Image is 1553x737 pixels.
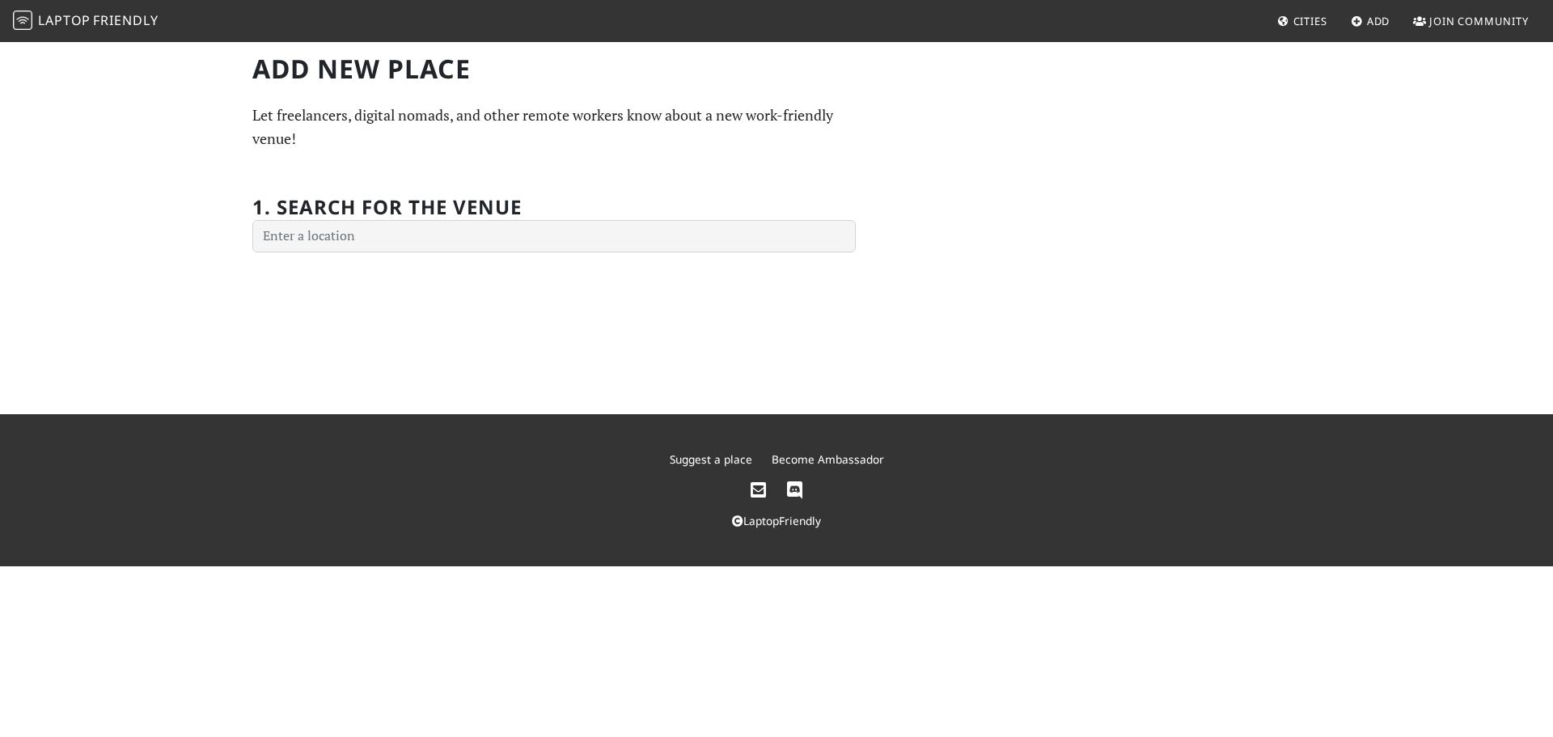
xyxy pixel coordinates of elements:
[252,53,856,84] h1: Add new Place
[252,220,856,252] input: Enter a location
[670,451,752,467] a: Suggest a place
[1271,6,1334,36] a: Cities
[252,104,856,150] p: Let freelancers, digital nomads, and other remote workers know about a new work-friendly venue!
[13,7,159,36] a: LaptopFriendly LaptopFriendly
[1429,14,1529,28] span: Join Community
[13,11,32,30] img: LaptopFriendly
[38,11,91,29] span: Laptop
[1367,14,1390,28] span: Add
[252,196,522,219] h2: 1. Search for the venue
[732,513,821,528] a: LaptopFriendly
[1293,14,1327,28] span: Cities
[1344,6,1397,36] a: Add
[1407,6,1535,36] a: Join Community
[772,451,884,467] a: Become Ambassador
[93,11,158,29] span: Friendly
